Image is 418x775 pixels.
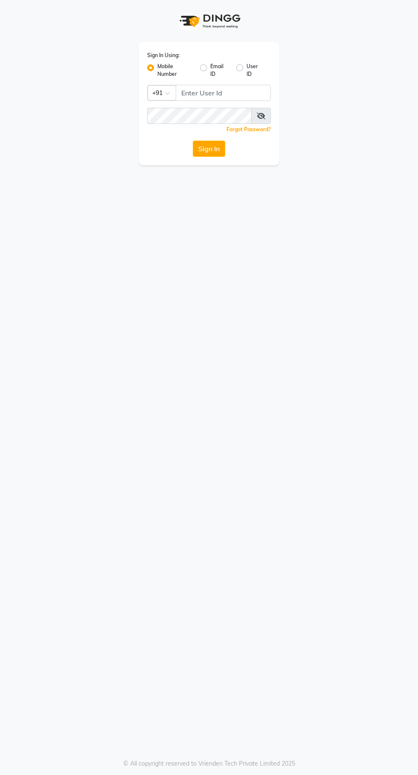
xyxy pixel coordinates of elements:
input: Username [147,108,252,124]
label: Mobile Number [157,63,193,78]
label: User ID [247,63,264,78]
img: logo1.svg [175,9,243,34]
label: Sign In Using: [147,52,180,59]
input: Username [176,85,271,101]
label: Email ID [210,63,229,78]
a: Forgot Password? [226,126,271,133]
button: Sign In [193,141,225,157]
